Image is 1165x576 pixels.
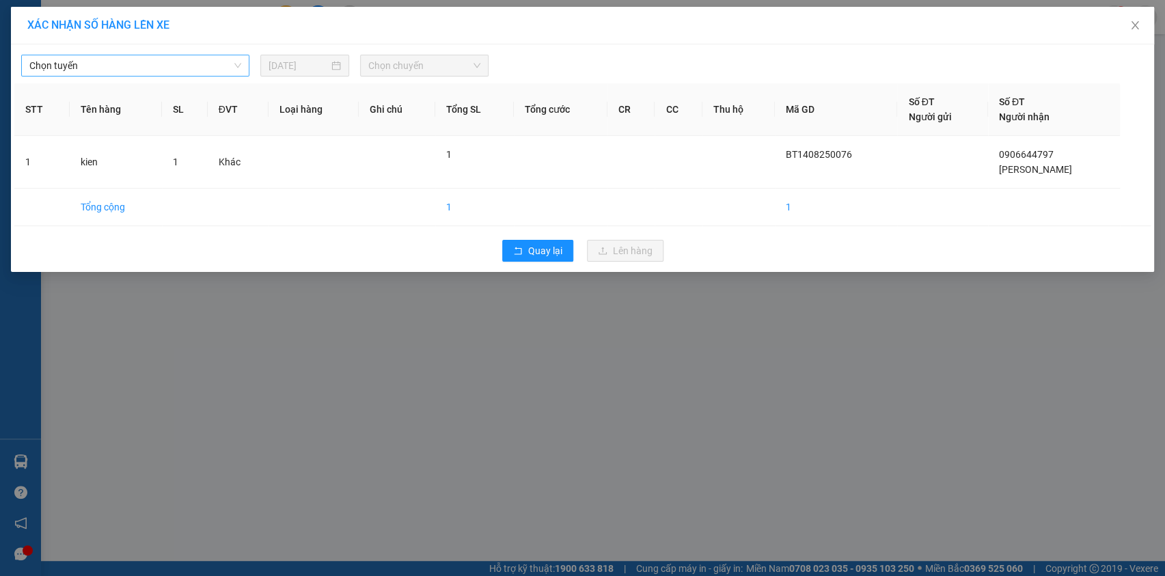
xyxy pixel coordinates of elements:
[513,246,523,257] span: rollback
[14,83,70,136] th: STT
[368,55,480,76] span: Chọn chuyến
[999,149,1054,160] span: 0906644797
[70,83,162,136] th: Tên hàng
[514,83,607,136] th: Tổng cước
[435,83,515,136] th: Tổng SL
[162,83,208,136] th: SL
[786,149,852,160] span: BT1408250076
[269,58,329,73] input: 15/08/2025
[908,111,951,122] span: Người gửi
[70,136,162,189] td: kien
[999,96,1025,107] span: Số ĐT
[27,18,169,31] span: XÁC NHẬN SỐ HÀNG LÊN XE
[208,136,269,189] td: Khác
[908,96,934,107] span: Số ĐT
[359,83,435,136] th: Ghi chú
[29,55,241,76] span: Chọn tuyến
[775,189,898,226] td: 1
[999,164,1072,175] span: [PERSON_NAME]
[208,83,269,136] th: ĐVT
[702,83,775,136] th: Thu hộ
[1116,7,1154,45] button: Close
[528,243,562,258] span: Quay lại
[607,83,655,136] th: CR
[446,149,452,160] span: 1
[775,83,898,136] th: Mã GD
[14,136,70,189] td: 1
[435,189,515,226] td: 1
[655,83,702,136] th: CC
[173,156,178,167] span: 1
[502,240,573,262] button: rollbackQuay lại
[70,189,162,226] td: Tổng cộng
[999,111,1050,122] span: Người nhận
[269,83,359,136] th: Loại hàng
[587,240,663,262] button: uploadLên hàng
[1129,20,1140,31] span: close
